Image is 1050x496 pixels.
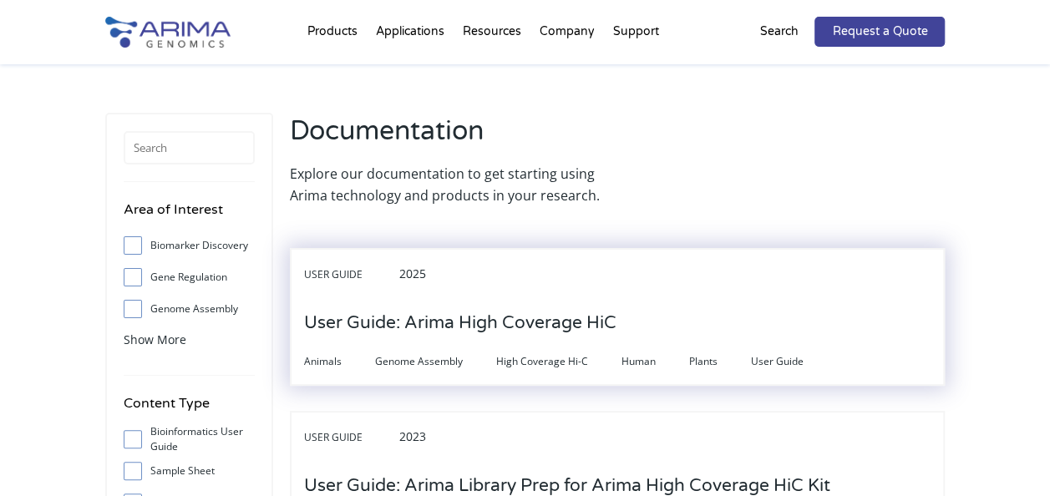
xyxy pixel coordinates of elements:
[304,428,396,448] span: User Guide
[124,265,255,290] label: Gene Regulation
[124,296,255,321] label: Genome Assembly
[105,17,231,48] img: Arima-Genomics-logo
[814,17,945,47] a: Request a Quote
[621,352,689,372] span: Human
[399,266,426,281] span: 2025
[290,113,609,163] h2: Documentation
[124,131,255,164] input: Search
[304,477,830,495] a: User Guide: Arima Library Prep for Arima High Coverage HiC Kit
[304,352,375,372] span: Animals
[124,332,186,347] span: Show More
[124,199,255,233] h4: Area of Interest
[759,21,798,43] p: Search
[304,314,616,332] a: User Guide: Arima High Coverage HiC
[124,458,255,483] label: Sample Sheet
[124,233,255,258] label: Biomarker Discovery
[124,392,255,427] h4: Content Type
[290,163,609,206] p: Explore our documentation to get starting using Arima technology and products in your research.
[375,352,496,372] span: Genome Assembly
[304,297,616,349] h3: User Guide: Arima High Coverage HiC
[304,265,396,285] span: User Guide
[496,352,621,372] span: High Coverage Hi-C
[751,352,837,372] span: User Guide
[399,428,426,444] span: 2023
[689,352,751,372] span: Plants
[124,427,255,452] label: Bioinformatics User Guide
